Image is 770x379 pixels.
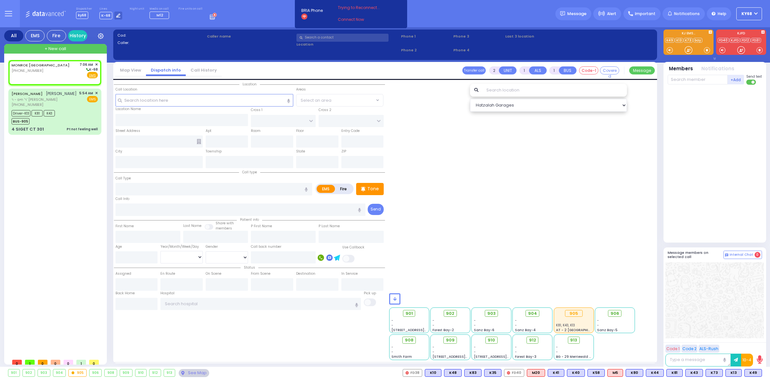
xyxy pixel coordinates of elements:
[587,369,605,377] div: K58
[368,204,384,215] button: Send
[239,170,260,175] span: Call type
[364,291,376,296] label: Pick up
[646,369,664,377] div: K44
[406,371,409,375] img: red-radio-icon.svg
[444,369,462,377] div: BLS
[446,337,455,343] span: 909
[391,328,452,332] span: [STREET_ADDRESS][PERSON_NAME]
[556,345,558,349] span: -
[548,369,564,377] div: BLS
[736,7,762,20] button: ky68
[38,360,47,365] span: 0
[626,369,643,377] div: K80
[706,369,723,377] div: BLS
[206,149,222,154] label: Township
[335,185,353,193] label: Fire
[296,34,389,42] input: Search a contact
[730,253,753,257] span: Internal Chat
[116,291,135,296] label: Back Home
[744,369,762,377] div: K49
[464,369,482,377] div: K83
[723,251,762,259] button: Internal Chat 0
[607,369,623,377] div: ALS
[179,369,209,377] div: See map
[474,349,476,354] span: -
[444,369,462,377] div: K48
[338,17,389,22] a: Connect Now
[197,139,201,144] span: Other building occupants
[403,369,422,377] div: FD38
[507,371,510,375] img: red-radio-icon.svg
[319,224,340,229] label: P Last Name
[115,67,146,73] a: Map View
[186,67,222,73] a: Call History
[296,42,399,47] label: Location
[130,7,144,11] label: Night unit
[241,265,258,270] span: Status
[674,11,700,17] span: Notifications
[464,369,482,377] div: BLS
[251,244,281,249] label: Call back number
[160,298,361,310] input: Search hospital
[685,369,703,377] div: BLS
[548,369,564,377] div: K41
[391,354,412,359] span: Smith Farm
[487,310,496,317] span: 903
[567,369,585,377] div: K40
[579,66,598,74] button: Code-1
[25,360,35,365] span: 1
[99,7,123,11] label: Lines
[515,328,536,332] span: Sanz Bay-4
[367,185,379,192] p: Tone
[725,369,742,377] div: BLS
[515,318,517,323] span: -
[646,369,664,377] div: BLS
[391,323,393,328] span: -
[701,65,734,73] button: Notifications
[663,32,714,36] label: KJ EMS...
[12,68,43,73] span: [PHONE_NUMBER]
[319,108,331,113] label: Cross 2
[556,328,603,332] span: AT - 2 [GEOGRAPHIC_DATA]
[338,5,389,11] span: Trying to Reconnect...
[432,354,493,359] span: [STREET_ADDRESS][PERSON_NAME]
[342,245,364,250] label: Use Callback
[474,345,476,349] span: -
[484,369,501,377] div: BLS
[79,91,93,96] span: 5:54 AM
[89,73,96,78] u: EMS
[597,318,599,323] span: -
[296,128,304,134] label: Floor
[528,310,537,317] span: 904
[741,11,752,17] span: ky68
[12,126,44,133] div: 4 SIGET CT 301
[597,323,599,328] span: -
[157,13,163,18] span: M12
[725,369,742,377] div: K13
[64,360,73,365] span: 0
[47,30,66,41] div: Fire
[95,90,98,96] span: ✕
[117,33,205,38] label: Cad:
[150,369,161,376] div: 912
[730,38,740,43] a: KJFD
[607,369,623,377] div: M5
[216,221,234,226] small: Share with
[565,310,583,317] div: 905
[251,128,261,134] label: Room
[178,7,202,11] label: Fire units on call
[432,328,454,332] span: Forest Bay-2
[51,360,60,365] span: 0
[251,271,270,276] label: From Scene
[446,310,454,317] span: 902
[105,369,117,376] div: 908
[341,128,360,134] label: Entry Code
[681,345,697,353] button: Code 2
[206,244,218,249] label: Gender
[12,110,30,116] span: Driver-K13
[635,11,655,17] span: Important
[740,38,750,43] a: FD12
[515,345,517,349] span: -
[99,12,112,19] span: K-68
[716,32,766,36] label: KJFD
